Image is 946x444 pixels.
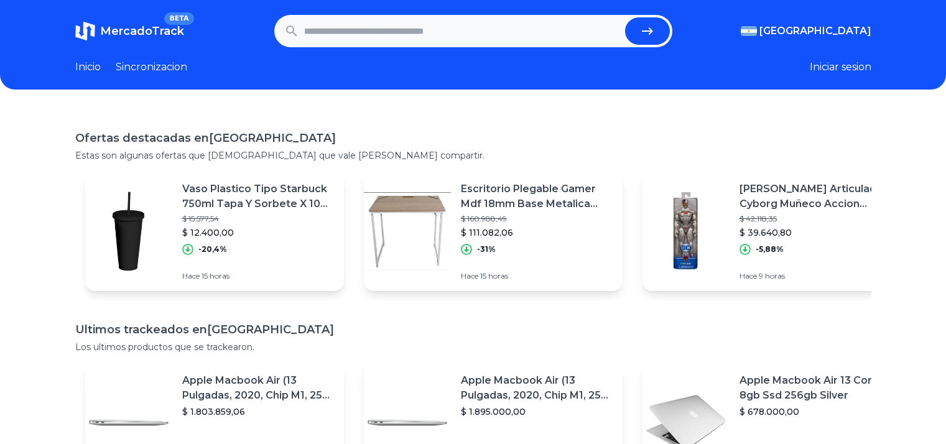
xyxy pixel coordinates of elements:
[756,244,784,254] p: -5,88%
[477,244,496,254] p: -31%
[198,244,227,254] p: -20,4%
[75,149,871,162] p: Estas son algunas ofertas que [DEMOGRAPHIC_DATA] que vale [PERSON_NAME] compartir.
[740,373,891,403] p: Apple Macbook Air 13 Core I5 8gb Ssd 256gb Silver
[740,182,891,211] p: [PERSON_NAME] Articulada Cyborg Muñeco Accion Articulado
[75,21,184,41] a: MercadoTrackBETA
[740,214,891,224] p: $ 42.118,35
[75,129,871,147] h1: Ofertas destacadas en [GEOGRAPHIC_DATA]
[182,271,334,281] p: Hace 15 horas
[75,341,871,353] p: Los ultimos productos que se trackearon.
[75,60,101,75] a: Inicio
[461,214,613,224] p: $ 160.988,49
[182,226,334,239] p: $ 12.400,00
[182,182,334,211] p: Vaso Plastico Tipo Starbuck 750ml Tapa Y Sorbete X 10 Unidad
[740,226,891,239] p: $ 39.640,80
[461,405,613,418] p: $ 1.895.000,00
[740,271,891,281] p: Hace 9 horas
[85,188,172,275] img: Featured image
[364,188,451,275] img: Featured image
[642,172,901,291] a: Featured image[PERSON_NAME] Articulada Cyborg Muñeco Accion Articulado$ 42.118,35$ 39.640,80-5,88...
[364,172,623,291] a: Featured imageEscritorio Plegable Gamer Mdf 18mm Base Metalica Mesa Pc$ 160.988,49$ 111.082,06-31...
[85,172,344,291] a: Featured imageVaso Plastico Tipo Starbuck 750ml Tapa Y Sorbete X 10 Unidad$ 15.577,54$ 12.400,00-...
[461,271,613,281] p: Hace 15 horas
[461,182,613,211] p: Escritorio Plegable Gamer Mdf 18mm Base Metalica Mesa Pc
[810,60,871,75] button: Iniciar sesion
[182,373,334,403] p: Apple Macbook Air (13 Pulgadas, 2020, Chip M1, 256 Gb De Ssd, 8 Gb De Ram) - Plata
[182,214,334,224] p: $ 15.577,54
[642,188,730,275] img: Featured image
[116,60,187,75] a: Sincronizacion
[75,21,95,41] img: MercadoTrack
[759,24,871,39] span: [GEOGRAPHIC_DATA]
[741,24,871,39] button: [GEOGRAPHIC_DATA]
[100,24,184,38] span: MercadoTrack
[75,321,871,338] h1: Ultimos trackeados en [GEOGRAPHIC_DATA]
[740,405,891,418] p: $ 678.000,00
[164,12,193,25] span: BETA
[741,26,757,36] img: Argentina
[461,373,613,403] p: Apple Macbook Air (13 Pulgadas, 2020, Chip M1, 256 Gb De Ssd, 8 Gb De Ram) - Plata
[182,405,334,418] p: $ 1.803.859,06
[461,226,613,239] p: $ 111.082,06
